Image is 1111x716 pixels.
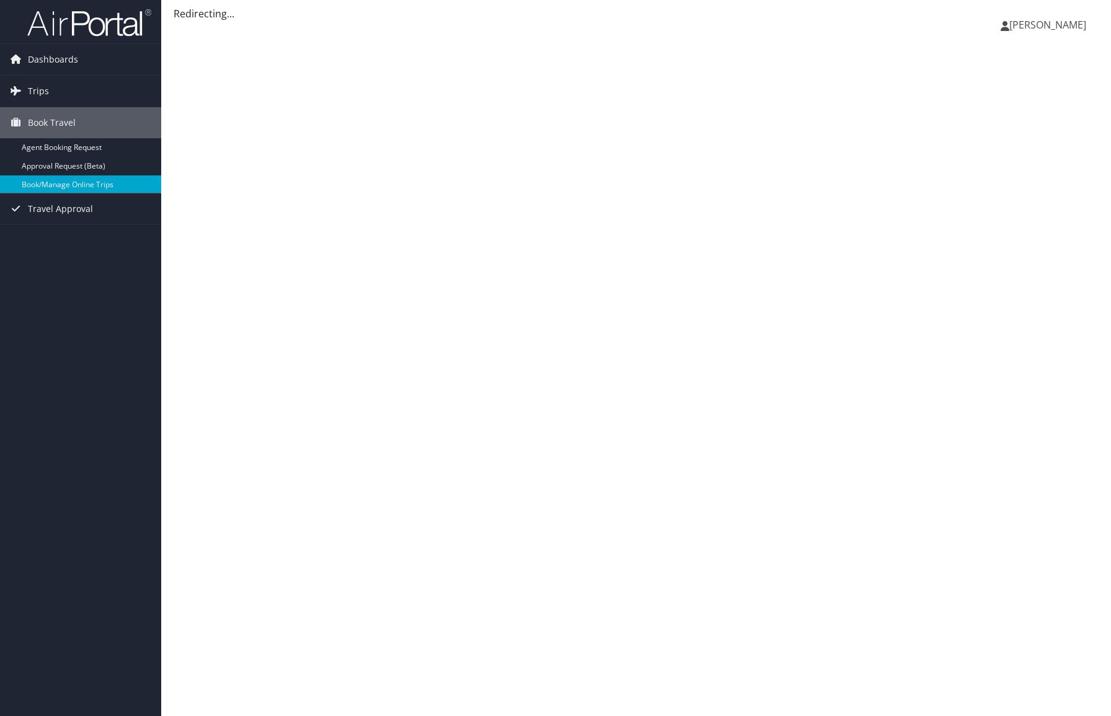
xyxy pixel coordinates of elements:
[1001,6,1099,43] a: [PERSON_NAME]
[28,44,78,75] span: Dashboards
[1009,18,1086,32] span: [PERSON_NAME]
[28,76,49,107] span: Trips
[27,8,151,37] img: airportal-logo.png
[28,107,76,138] span: Book Travel
[28,193,93,224] span: Travel Approval
[174,6,1099,21] div: Redirecting...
